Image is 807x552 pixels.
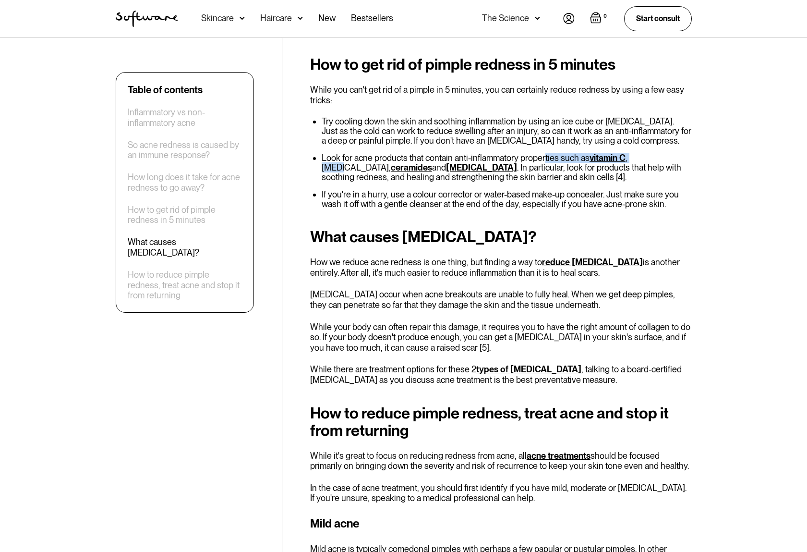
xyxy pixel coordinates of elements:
p: While you can't get rid of a pimple in 5 minutes, you can certainly reduce redness by using a few... [310,85,692,105]
h2: How to get rid of pimple redness in 5 minutes [310,56,692,73]
h2: How to reduce pimple redness, treat acne and stop it from returning [310,405,692,439]
a: [MEDICAL_DATA] [446,162,517,172]
div: Haircare [260,13,292,23]
li: Try cooling down the skin and soothing inflammation by using an ice cube or [MEDICAL_DATA]. Just ... [322,117,692,146]
a: How to reduce pimple redness, treat acne and stop it from returning [128,270,242,301]
div: Skincare [201,13,234,23]
div: The Science [482,13,529,23]
p: How we reduce acne redness is one thing, but finding a way to is another entirely. After all, it'... [310,257,692,278]
img: Software Logo [116,11,178,27]
a: ceramides [391,162,432,172]
li: Look for acne products that contain anti-inflammatory properties such as , [MEDICAL_DATA], and . ... [322,153,692,182]
a: reduce [MEDICAL_DATA] [542,257,643,267]
a: types of [MEDICAL_DATA] [476,364,581,374]
a: Inflammatory vs non-inflammatory acne [128,107,242,128]
img: arrow down [535,13,540,23]
a: Start consult [624,6,692,31]
h2: What causes [MEDICAL_DATA]? [310,228,692,245]
h3: Mild acne [310,515,692,532]
li: If you're in a hurry, use a colour corrector or water-based make-up concealer. Just make sure you... [322,190,692,209]
div: 0 [602,12,609,21]
a: Open empty cart [590,12,609,25]
a: home [116,11,178,27]
img: arrow down [298,13,303,23]
p: While there are treatment options for these 2 , talking to a board-certified [MEDICAL_DATA] as yo... [310,364,692,385]
img: arrow down [240,13,245,23]
div: Table of contents [128,84,203,96]
p: [MEDICAL_DATA] occur when acne breakouts are unable to fully heal. When we get deep pimples, they... [310,289,692,310]
a: How to get rid of pimple redness in 5 minutes [128,205,242,225]
a: How long does it take for acne redness to go away? [128,172,242,193]
a: vitamin C [590,153,626,163]
a: acne treatments [527,451,590,461]
p: While it's great to focus on reducing redness from acne, all should be focused primarily on bring... [310,451,692,471]
p: While your body can often repair this damage, it requires you to have the right amount of collage... [310,322,692,353]
a: So acne redness is caused by an immune response? [128,140,242,160]
p: In the case of acne treatment, you should first identify if you have mild, moderate or [MEDICAL_D... [310,483,692,503]
a: What causes [MEDICAL_DATA]? [128,237,242,258]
